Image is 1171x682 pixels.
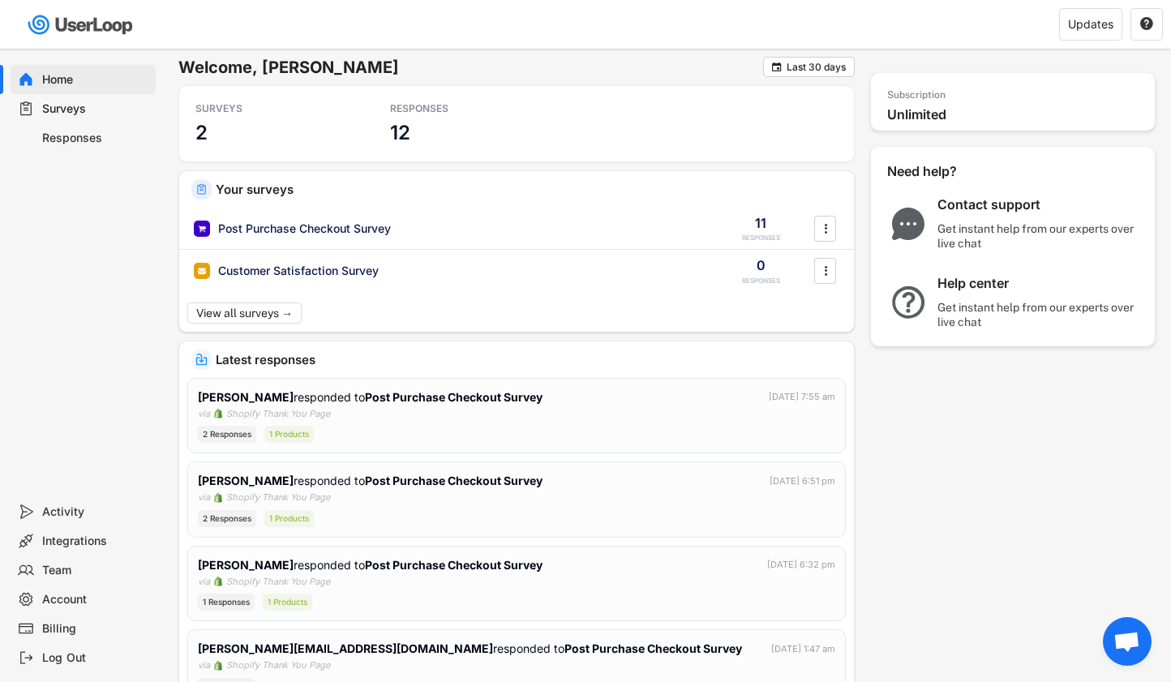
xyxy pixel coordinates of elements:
div: Activity [42,504,149,520]
div: Post Purchase Checkout Survey [218,221,391,237]
text:  [824,262,827,279]
img: ChatMajor.svg [887,208,929,240]
div: [DATE] 6:51 pm [770,474,835,488]
div: Integrations [42,534,149,549]
button:  [817,217,834,241]
img: QuestionMarkInverseMajor.svg [887,286,929,319]
text:  [1140,16,1153,31]
div: Help center [937,275,1140,292]
div: Billing [42,621,149,637]
h3: 2 [195,120,208,145]
strong: [PERSON_NAME] [198,390,294,404]
div: via [198,575,210,589]
div: Shopify Thank You Page [226,407,330,421]
div: Account [42,592,149,607]
text:  [772,61,782,73]
img: userloop-logo-01.svg [24,8,139,41]
div: RESPONSES [390,102,536,115]
div: Surveys [42,101,149,117]
button:  [770,61,783,73]
div: Contact support [937,196,1140,213]
div: Need help? [887,163,1001,180]
text:  [824,220,827,237]
div: Customer Satisfaction Survey [218,263,379,279]
div: 1 Products [263,594,312,611]
div: responded to [198,640,742,657]
div: Shopify Thank You Page [226,658,330,672]
div: [DATE] 6:32 pm [767,558,835,572]
strong: Post Purchase Checkout Survey [365,474,543,487]
div: 1 Products [264,510,314,527]
strong: Post Purchase Checkout Survey [365,558,543,572]
div: Your surveys [216,183,842,195]
strong: Post Purchase Checkout Survey [365,390,543,404]
div: Unlimited [887,106,1147,123]
div: Subscription [887,89,946,102]
div: Responses [42,131,149,146]
strong: Post Purchase Checkout Survey [564,641,742,655]
button:  [817,259,834,283]
div: responded to [198,388,546,405]
div: Get instant help from our experts over live chat [937,221,1140,251]
div: via [198,658,210,672]
img: 1156660_ecommerce_logo_shopify_icon%20%281%29.png [213,661,223,671]
div: via [198,407,210,421]
div: Log Out [42,650,149,666]
div: Last 30 days [787,62,846,72]
div: [DATE] 1:47 am [771,642,835,656]
button: View all surveys → [187,302,302,324]
div: 2 Responses [198,510,256,527]
div: Latest responses [216,354,842,366]
div: 2 Responses [198,426,256,443]
div: 1 Products [264,426,314,443]
div: responded to [198,556,546,573]
img: 1156660_ecommerce_logo_shopify_icon%20%281%29.png [213,493,223,503]
div: Get instant help from our experts over live chat [937,300,1140,329]
div: RESPONSES [742,277,780,285]
h3: 12 [390,120,410,145]
h6: Welcome, [PERSON_NAME] [178,57,763,78]
img: 1156660_ecommerce_logo_shopify_icon%20%281%29.png [213,409,223,418]
div: Shopify Thank You Page [226,491,330,504]
div: responded to [198,472,546,489]
div: SURVEYS [195,102,341,115]
div: Team [42,563,149,578]
strong: [PERSON_NAME][EMAIL_ADDRESS][DOMAIN_NAME] [198,641,493,655]
div: Updates [1068,19,1113,30]
img: 1156660_ecommerce_logo_shopify_icon%20%281%29.png [213,577,223,586]
div: Shopify Thank You Page [226,575,330,589]
div: [DATE] 7:55 am [769,390,835,404]
div: 0 [757,256,766,274]
div: RESPONSES [742,234,780,242]
div: via [198,491,210,504]
img: IncomingMajor.svg [195,354,208,366]
strong: [PERSON_NAME] [198,558,294,572]
div: 1 Responses [198,594,255,611]
div: 11 [755,214,766,232]
div: Home [42,72,149,88]
strong: [PERSON_NAME] [198,474,294,487]
button:  [1139,17,1154,32]
div: Open chat [1103,617,1152,666]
